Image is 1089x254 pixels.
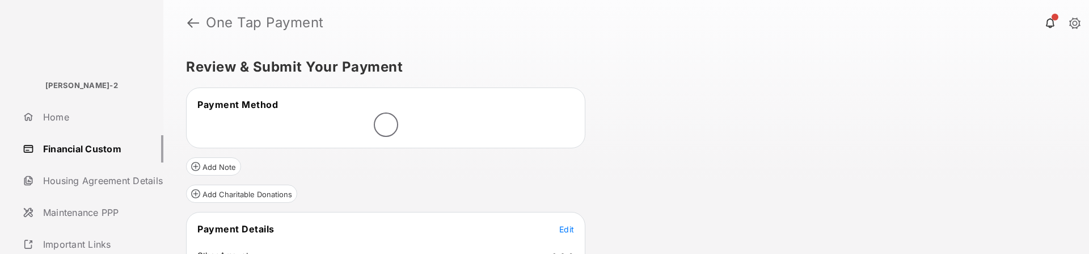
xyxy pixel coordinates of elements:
a: Housing Agreement Details [18,167,163,194]
span: Payment Details [197,223,275,235]
button: Edit [559,223,574,235]
button: Add Charitable Donations [186,185,297,203]
p: [PERSON_NAME]-2 [45,80,118,91]
a: Maintenance PPP [18,199,163,226]
button: Add Note [186,157,241,176]
span: Edit [559,224,574,234]
a: Home [18,103,163,131]
span: Payment Method [197,99,278,110]
h5: Review & Submit Your Payment [186,60,1057,74]
strong: One Tap Payment [206,16,324,30]
a: Financial Custom [18,135,163,163]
